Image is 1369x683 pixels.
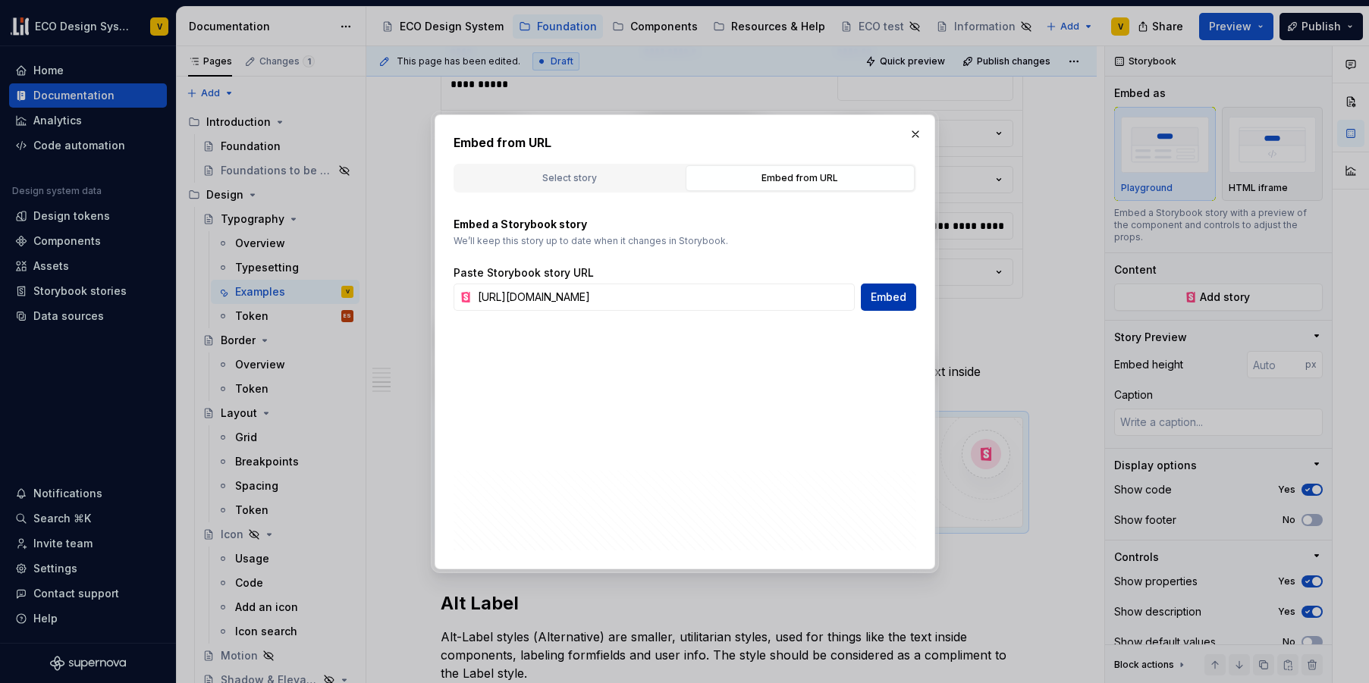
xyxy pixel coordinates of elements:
[691,171,909,186] div: Embed from URL
[454,265,594,280] label: Paste Storybook story URL
[460,171,679,186] div: Select story
[454,235,916,247] p: We’ll keep this story up to date when it changes in Storybook.
[871,290,906,305] span: Embed
[472,284,855,311] input: https://storybook.com/story/...
[861,284,916,311] button: Embed
[454,133,916,152] h2: Embed from URL
[454,217,916,232] p: Embed a Storybook story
